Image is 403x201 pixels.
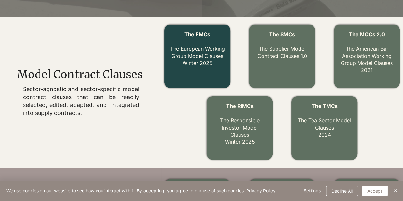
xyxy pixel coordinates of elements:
button: Decline All [326,186,358,196]
p: Sector-agnostic and sector-specific model contract clauses that can be readily selected, edited, ... [23,85,139,117]
button: Accept [362,186,388,196]
a: The RIMCs The Responsible Investor Model ClausesWinter 2025 [220,103,260,145]
span: The EMCs [184,31,210,38]
span: Settings [304,186,321,196]
a: The EMCs The European Working Group Model ClausesWinter 2025 [170,31,225,66]
a: The Supplier Model Contract Clauses 1.0 [257,46,307,59]
a: The TMCs The Tea Sector Model Clauses2024 [298,103,351,138]
span: The MCCs 2.0 [349,31,385,38]
a: The SMCs [269,31,295,38]
a: The MCCs 2.0 The American Bar Association Working Group Model Clauses2021 [341,31,393,73]
div: main content [16,67,150,117]
span: We use cookies on our website to see how you interact with it. By accepting, you agree to our use... [6,188,276,194]
img: Close [392,187,399,194]
a: Privacy Policy [246,188,276,193]
span: Model Contract Clauses [17,68,143,81]
span: The TMCs [311,103,337,109]
span: The RIMCs [226,103,254,109]
button: Close [392,186,399,196]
